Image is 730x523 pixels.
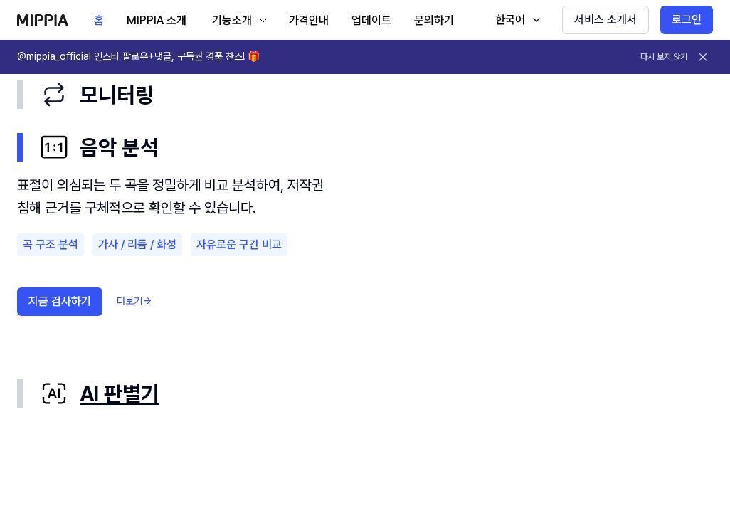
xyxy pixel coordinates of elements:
[17,174,713,367] div: 음악 분석
[17,233,84,256] div: 곡 구조 분석
[92,233,182,256] div: 가사 / 리듬 / 화성
[17,68,713,121] button: 모니터링
[83,1,115,40] a: 홈
[40,379,713,408] div: AI 판별기
[198,6,277,35] button: 기능소개
[340,1,403,40] a: 업데이트
[562,6,649,34] button: 서비스 소개서
[17,287,102,316] button: 지금 검사하기
[191,233,287,256] div: 자유로운 구간 비교
[17,174,343,219] div: 표절이 의심되는 두 곡을 정밀하게 비교 분석하여, 저작권 침해 근거를 구체적으로 확인할 수 있습니다.
[17,121,713,174] button: 음악 분석
[340,6,403,35] button: 업데이트
[40,80,713,110] div: 모니터링
[492,11,528,28] div: 한국어
[403,6,465,35] button: 문의하기
[40,132,713,162] div: 음악 분석
[17,367,713,420] button: AI 판별기
[209,12,255,29] div: 기능소개
[277,6,340,35] button: 가격안내
[481,6,551,34] button: 한국어
[660,6,713,34] button: 로그인
[83,6,115,35] button: 홈
[640,51,687,63] button: 다시 보지 않기
[17,14,68,26] img: logo
[115,6,198,35] button: MIPPIA 소개
[17,50,260,64] h1: @mippia_official 인스타 팔로우+댓글, 구독권 경품 찬스! 🎁
[117,295,152,309] a: 더보기→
